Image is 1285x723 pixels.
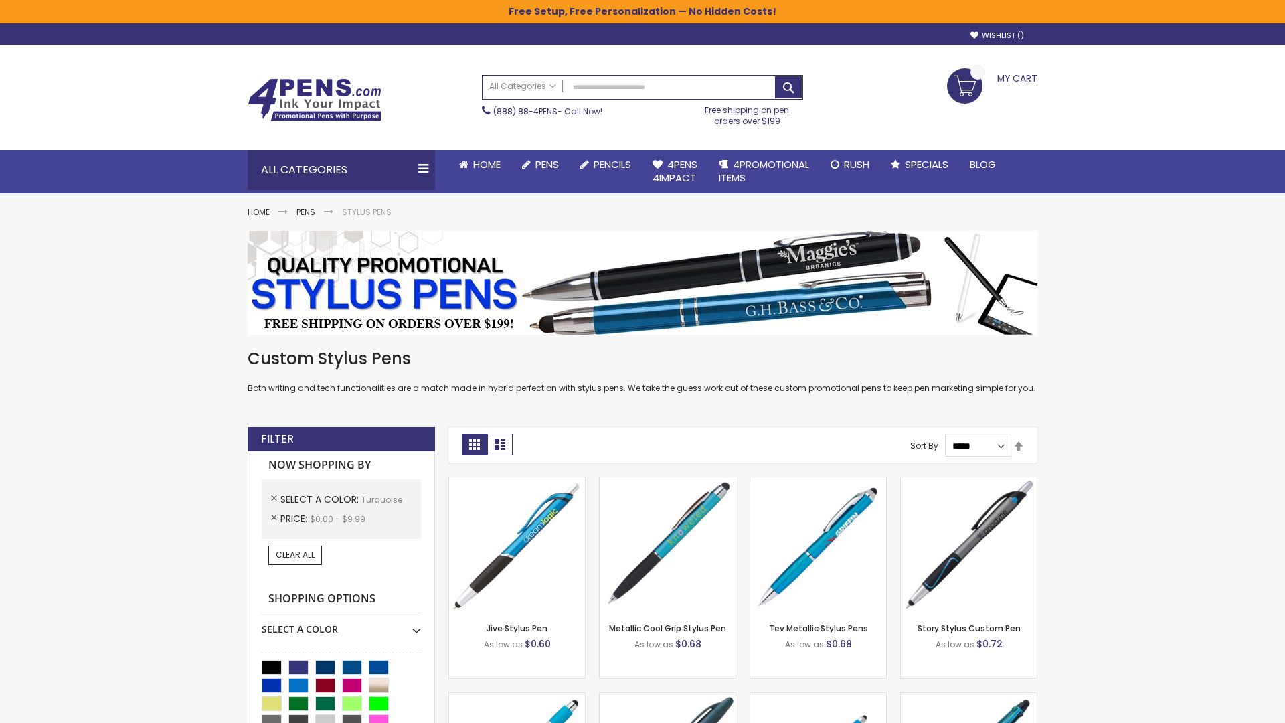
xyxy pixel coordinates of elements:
[918,623,1021,634] a: Story Stylus Custom Pen
[483,76,563,98] a: All Categories
[262,585,421,614] strong: Shopping Options
[261,432,294,447] strong: Filter
[268,546,322,564] a: Clear All
[769,623,868,634] a: Tev Metallic Stylus Pens
[970,157,996,171] span: Blog
[910,440,938,451] label: Sort By
[750,477,886,613] img: Tev Metallic Stylus Pens-Turquoise
[901,477,1037,488] a: Story Stylus Custom Pen-Turquoise
[248,348,1037,370] h1: Custom Stylus Pens
[600,692,736,704] a: Twist Highlighter-Pen Stylus Combo-Turquoise
[342,206,392,218] strong: Stylus Pens
[719,157,809,185] span: 4PROMOTIONAL ITEMS
[959,150,1007,179] a: Blog
[600,477,736,488] a: Metallic Cool Grip Stylus Pen-Blue - Turquoise
[449,477,585,488] a: Jive Stylus Pen-Turquoise
[248,231,1037,335] img: Stylus Pens
[970,31,1024,41] a: Wishlist
[462,434,487,455] strong: Grid
[642,150,708,193] a: 4Pens4impact
[449,692,585,704] a: Pearl Element Stylus Pens-Turquoise
[600,477,736,613] img: Metallic Cool Grip Stylus Pen-Blue - Turquoise
[493,106,558,117] a: (888) 88-4PENS
[280,493,361,506] span: Select A Color
[653,157,697,185] span: 4Pens 4impact
[936,639,974,650] span: As low as
[750,477,886,488] a: Tev Metallic Stylus Pens-Turquoise
[594,157,631,171] span: Pencils
[489,81,556,92] span: All Categories
[448,150,511,179] a: Home
[511,150,570,179] a: Pens
[785,639,824,650] span: As low as
[750,692,886,704] a: Cyber Stylus 0.7mm Fine Point Gel Grip Pen-Turquoise
[248,78,381,121] img: 4Pens Custom Pens and Promotional Products
[609,623,726,634] a: Metallic Cool Grip Stylus Pen
[248,348,1037,394] div: Both writing and tech functionalities are a match made in hybrid perfection with stylus pens. We ...
[691,100,804,127] div: Free shipping on pen orders over $199
[484,639,523,650] span: As low as
[262,613,421,636] div: Select A Color
[248,150,435,190] div: All Categories
[276,549,315,560] span: Clear All
[880,150,959,179] a: Specials
[280,512,310,526] span: Price
[525,637,551,651] span: $0.60
[487,623,547,634] a: Jive Stylus Pen
[473,157,501,171] span: Home
[675,637,701,651] span: $0.68
[820,150,880,179] a: Rush
[634,639,673,650] span: As low as
[310,513,365,525] span: $0.00 - $9.99
[570,150,642,179] a: Pencils
[826,637,852,651] span: $0.68
[905,157,948,171] span: Specials
[844,157,869,171] span: Rush
[976,637,1003,651] span: $0.72
[296,206,315,218] a: Pens
[535,157,559,171] span: Pens
[901,692,1037,704] a: Orbitor 4 Color Assorted Ink Metallic Stylus Pens-Turquoise
[262,451,421,479] strong: Now Shopping by
[901,477,1037,613] img: Story Stylus Custom Pen-Turquoise
[708,150,820,193] a: 4PROMOTIONALITEMS
[493,106,602,117] span: - Call Now!
[361,494,402,505] span: Turquoise
[248,206,270,218] a: Home
[449,477,585,613] img: Jive Stylus Pen-Turquoise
